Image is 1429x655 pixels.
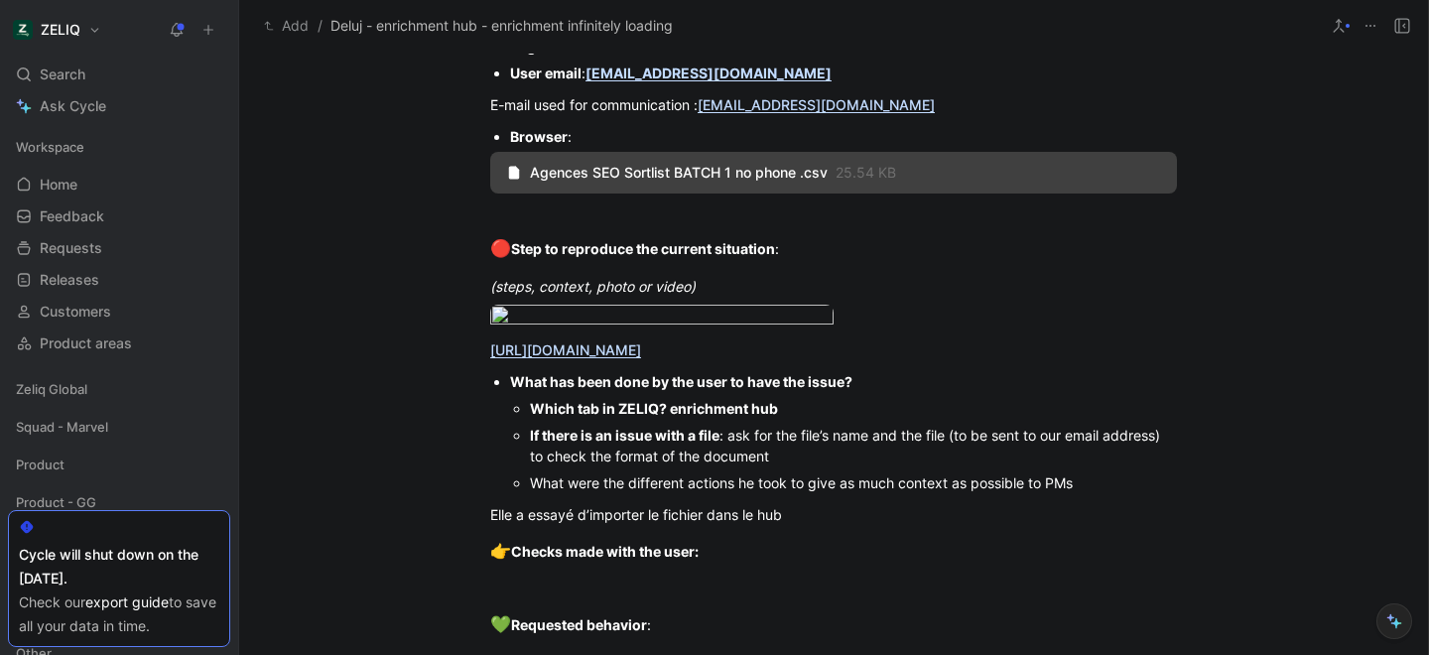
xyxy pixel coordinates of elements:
[318,14,323,38] span: /
[16,492,96,512] span: Product - GG
[8,16,106,44] button: ZELIQZELIQ
[510,128,568,145] strong: Browser
[40,175,77,195] span: Home
[19,590,219,638] div: Check our to save all your data in time.
[530,164,828,182] span: Agences SEO Sortlist BATCH 1 no phone .csv
[330,14,673,38] span: Deluj - enrichment hub - enrichment infinitely loading
[490,612,1177,638] div: :
[40,302,111,322] span: Customers
[8,374,230,410] div: Zeliq Global
[41,21,80,39] h1: ZELIQ
[8,91,230,121] a: Ask Cycle
[836,164,896,182] span: 25.54 KB
[490,541,511,561] span: 👉
[8,487,230,523] div: Product - GG
[490,614,511,634] span: 💚
[19,543,219,590] div: Cycle will shut down on the [DATE].
[510,65,582,81] strong: User email
[8,233,230,263] a: Requests
[510,373,852,390] strong: What has been done by the user to have the issue?
[530,400,778,417] strong: Which tab in ZELIQ? enrichment hub
[8,265,230,295] a: Releases
[490,543,699,560] strong: Checks made with the user:
[698,96,935,113] a: [EMAIL_ADDRESS][DOMAIN_NAME]
[510,126,1177,147] div: :
[510,63,1177,83] div: :
[8,374,230,404] div: Zeliq Global
[16,137,84,157] span: Workspace
[40,238,102,258] span: Requests
[8,170,230,199] a: Home
[8,450,230,479] div: Product
[16,417,108,437] span: Squad - Marvel
[40,206,104,226] span: Feedback
[490,341,641,358] a: [URL][DOMAIN_NAME]
[530,427,719,444] strong: If there is an issue with a file
[16,379,87,399] span: Zeliq Global
[8,328,230,358] a: Product areas
[259,14,314,38] button: Add
[490,305,834,331] img: Capture d’écran 2025-09-12 à 12.06.24.png
[511,240,775,257] strong: Step to reproduce the current situation
[530,472,1177,493] div: What were the different actions he took to give as much context as possible to PMs
[40,270,99,290] span: Releases
[511,616,647,633] strong: Requested behavior
[13,20,33,40] img: ZELIQ
[585,65,832,81] a: [EMAIL_ADDRESS][DOMAIN_NAME]
[8,487,230,517] div: Product - GG
[8,132,230,162] div: Workspace
[530,425,1177,466] div: : ask for the file’s name and the file (to be sent to our email address) to check the format of t...
[490,504,1177,525] div: Elle a essayé d’importer le fichier dans le hub
[40,333,132,353] span: Product areas
[490,238,511,258] span: 🔴
[8,412,230,442] div: Squad - Marvel
[490,94,1177,115] div: E-mail used for communication :
[490,278,696,295] em: (steps, context, photo or video)
[85,593,169,610] a: export guide
[490,236,1177,262] div: :
[40,94,106,118] span: Ask Cycle
[8,450,230,485] div: Product
[8,201,230,231] a: Feedback
[16,455,65,474] span: Product
[8,60,230,89] div: Search
[8,297,230,327] a: Customers
[8,412,230,448] div: Squad - Marvel
[40,63,85,86] span: Search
